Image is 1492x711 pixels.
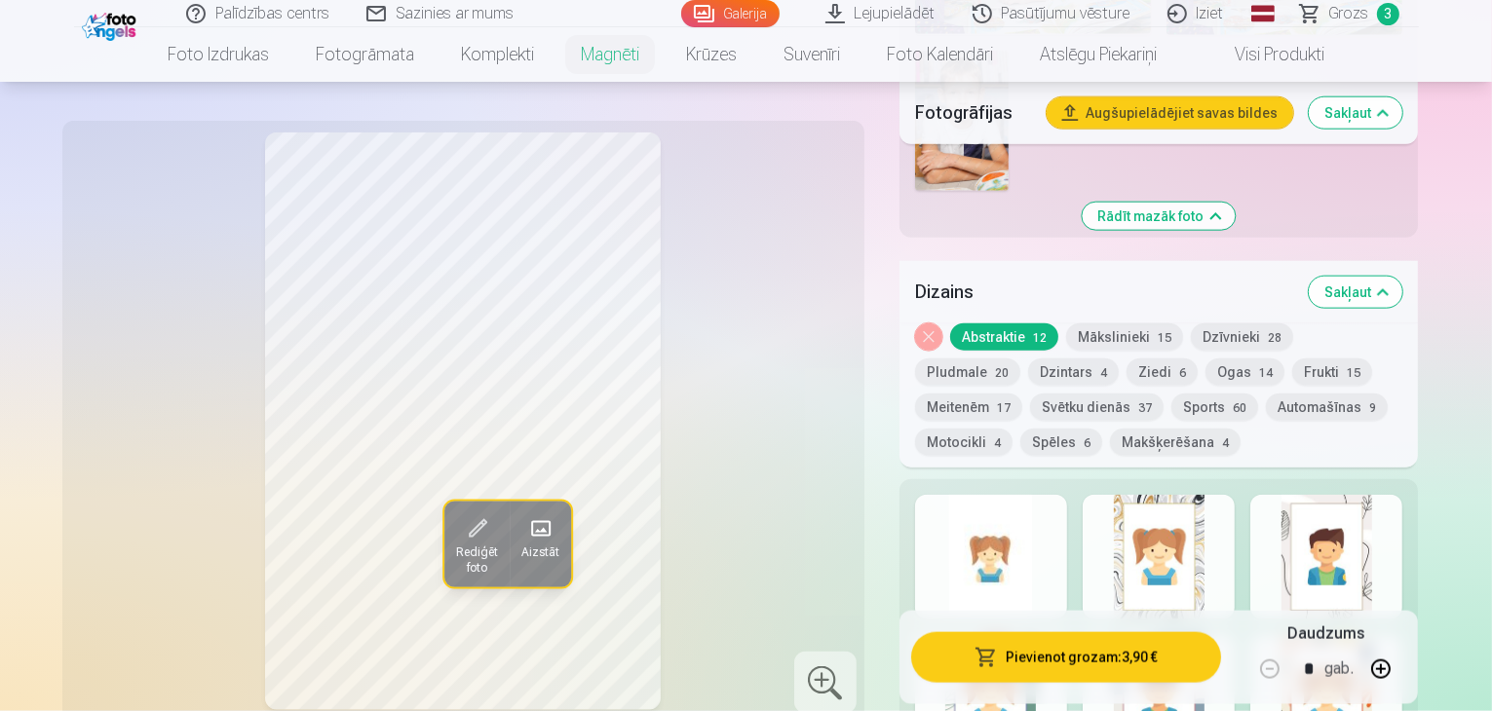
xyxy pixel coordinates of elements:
a: Visi produkti [1180,27,1348,82]
span: 17 [997,401,1011,415]
button: Sakļaut [1309,277,1402,308]
button: Dzīvnieki28 [1191,323,1293,351]
span: 15 [1347,366,1360,380]
button: Aizstāt [509,502,570,587]
a: Magnēti [557,27,663,82]
button: Svētku dienās37 [1030,393,1164,421]
span: 37 [1138,401,1152,415]
button: Mākslinieki15 [1066,323,1183,351]
span: 6 [1084,436,1090,450]
button: Abstraktie12 [950,323,1058,351]
button: Automašīnas9 [1266,393,1388,421]
span: 15 [1158,331,1171,345]
span: 28 [1268,331,1282,345]
h5: Dizains [915,279,1294,306]
span: 9 [1369,401,1376,415]
button: Augšupielādējiet savas bildes [1047,97,1293,129]
span: 4 [994,436,1001,450]
span: 6 [1179,366,1186,380]
button: Rediģēt foto [443,502,509,587]
button: Sports60 [1171,393,1258,421]
span: 3 [1377,3,1399,25]
span: 14 [1259,366,1273,380]
button: Makšķerēšana4 [1110,429,1241,456]
a: Suvenīri [760,27,863,82]
button: Ziedi6 [1127,358,1198,386]
span: 20 [995,366,1009,380]
h5: Daudzums [1287,621,1364,645]
div: gab. [1324,645,1354,692]
button: Pludmale20 [915,358,1020,386]
button: Ogas14 [1205,358,1284,386]
a: Komplekti [438,27,557,82]
span: 60 [1233,401,1246,415]
span: 12 [1033,331,1047,345]
a: Fotogrāmata [292,27,438,82]
span: Aizstāt [520,544,558,560]
img: /fa1 [82,8,141,41]
button: Sakļaut [1309,97,1402,129]
a: Krūzes [663,27,760,82]
button: Frukti15 [1292,358,1372,386]
button: Spēles6 [1020,429,1102,456]
h5: Fotogrāfijas [915,99,1032,127]
button: Motocikli4 [915,429,1013,456]
span: Rediģēt foto [455,544,497,576]
button: Rādīt mazāk foto [1083,203,1236,230]
span: 4 [1222,436,1229,450]
a: Foto izdrukas [144,27,292,82]
button: Pievienot grozam:3,90 € [911,631,1222,682]
button: Meitenēm17 [915,393,1022,421]
button: Dzintars4 [1028,358,1119,386]
a: Atslēgu piekariņi [1016,27,1180,82]
a: Foto kalendāri [863,27,1016,82]
span: Grozs [1329,2,1369,25]
span: 4 [1100,366,1107,380]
